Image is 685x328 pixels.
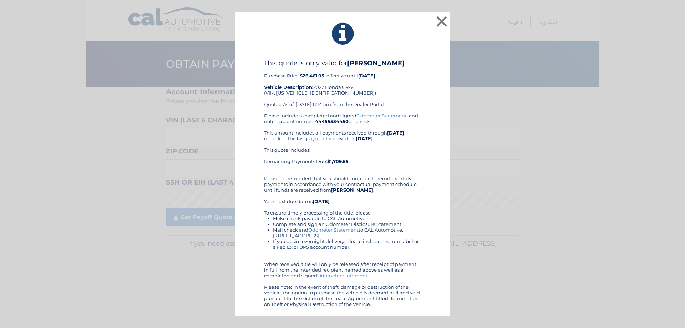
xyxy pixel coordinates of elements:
b: [PERSON_NAME] [331,187,373,193]
b: $26,461.05 [300,73,324,79]
strong: Vehicle Description: [264,84,313,90]
b: [DATE] [387,130,404,136]
b: $1,709.55 [327,158,349,164]
li: Make check payable to CAL Automotive [273,216,421,221]
a: Odometer Statement [356,113,407,118]
a: Odometer Statement [317,273,367,278]
div: Purchase Price: , effective until 2022 Honda CR-V (VIN: [US_VEHICLE_IDENTIFICATION_NUMBER]) Quote... [264,59,421,113]
a: Odometer Statement [308,227,359,233]
b: 44455534450 [315,118,349,124]
li: If you desire overnight delivery, please include a return label or a Fed Ex or UPS account number. [273,238,421,250]
li: Complete and sign an Odometer Disclosure Statement [273,221,421,227]
b: [DATE] [313,198,330,204]
b: [DATE] [358,73,375,79]
div: Please include a completed and signed , and note account number on check. This amount includes al... [264,113,421,307]
b: [PERSON_NAME] [347,59,405,67]
b: [DATE] [356,136,373,141]
div: This quote includes: Remaining Payments Due: [264,147,421,170]
li: Mail check and to CAL Automotive, [STREET_ADDRESS] [273,227,421,238]
button: × [435,14,449,29]
h4: This quote is only valid for [264,59,421,67]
